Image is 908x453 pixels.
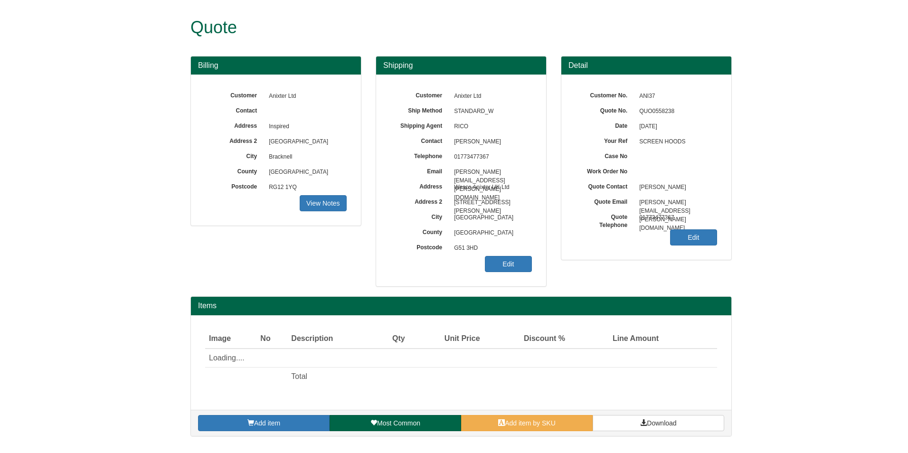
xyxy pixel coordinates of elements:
label: Telephone [390,150,449,160]
label: Quote Contact [576,180,634,191]
span: [PERSON_NAME] [634,180,717,195]
span: Anixter Ltd [449,89,532,104]
label: Email [390,165,449,176]
span: RG12 1YQ [264,180,347,195]
span: Add item [254,419,280,427]
label: Address 2 [205,134,264,145]
th: Line Amount [569,330,662,349]
span: Inspired [264,119,347,134]
label: City [205,150,264,160]
span: [GEOGRAPHIC_DATA] [449,210,532,226]
span: [PERSON_NAME][EMAIL_ADDRESS][PERSON_NAME][DOMAIN_NAME] [449,165,532,180]
span: RICO [449,119,532,134]
label: Contact [205,104,264,115]
span: 01773477367 [634,210,717,226]
label: City [390,210,449,221]
label: County [390,226,449,236]
label: County [205,165,264,176]
span: [PERSON_NAME] [449,134,532,150]
th: Image [205,330,256,349]
td: Loading.... [205,349,662,368]
span: STANDARD_W [449,104,532,119]
label: Work Order No [576,165,634,176]
span: 01773477367 [449,150,532,165]
span: [PERSON_NAME][EMAIL_ADDRESS][PERSON_NAME][DOMAIN_NAME] [634,195,717,210]
label: Date [576,119,634,130]
a: Edit [670,229,717,245]
th: Unit Price [409,330,484,349]
h3: Shipping [383,61,539,70]
th: Qty [373,330,408,349]
a: Edit [485,256,532,272]
span: [STREET_ADDRESS][PERSON_NAME] [449,195,532,210]
span: [GEOGRAPHIC_DATA] [264,134,347,150]
label: Shipping Agent [390,119,449,130]
label: Quote Telephone [576,210,634,229]
span: [DATE] [634,119,717,134]
label: Postcode [390,241,449,252]
span: [GEOGRAPHIC_DATA] [264,165,347,180]
label: Your Ref [576,134,634,145]
span: SCREEN HOODS [634,134,717,150]
span: ANI37 [634,89,717,104]
label: Address 2 [390,195,449,206]
td: Total [287,368,373,386]
th: No [256,330,287,349]
span: Anixter Ltd [264,89,347,104]
label: Address [205,119,264,130]
label: Ship Method [390,104,449,115]
span: Bracknell [264,150,347,165]
h3: Detail [568,61,724,70]
label: Customer No. [576,89,634,100]
h1: Quote [190,18,696,37]
label: Customer [390,89,449,100]
span: Most Common [377,419,420,427]
span: Add item by SKU [505,419,556,427]
th: Description [287,330,373,349]
h3: Billing [198,61,354,70]
label: Customer [205,89,264,100]
span: QUO0558238 [634,104,717,119]
label: Address [390,180,449,191]
span: Wesco Anixter UK Ltd [449,180,532,195]
h2: Items [198,302,724,310]
label: Quote Email [576,195,634,206]
th: Discount % [484,330,569,349]
span: G51 3HD [449,241,532,256]
label: Postcode [205,180,264,191]
label: Quote No. [576,104,634,115]
span: [GEOGRAPHIC_DATA] [449,226,532,241]
a: View Notes [300,195,347,211]
span: Download [647,419,676,427]
label: Case No [576,150,634,160]
label: Contact [390,134,449,145]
